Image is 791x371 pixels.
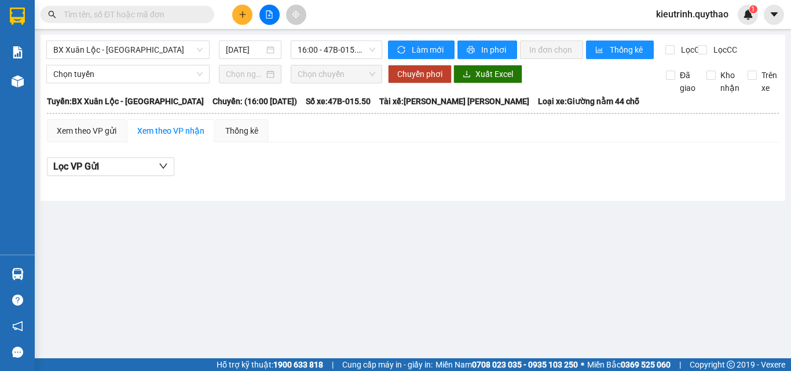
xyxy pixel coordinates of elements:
button: syncLàm mới [388,41,455,59]
span: caret-down [769,9,779,20]
button: plus [232,5,252,25]
span: Kho nhận [716,69,744,94]
button: Chuyển phơi [388,65,452,83]
img: icon-new-feature [743,9,753,20]
span: Chọn tuyến [53,65,203,83]
span: Miền Nam [435,358,578,371]
strong: 1900 633 818 [273,360,323,369]
span: Lọc CR [676,43,706,56]
button: downloadXuất Excel [453,65,522,83]
button: printerIn phơi [457,41,517,59]
span: 1 [751,5,755,13]
button: bar-chartThống kê [586,41,654,59]
span: bar-chart [595,46,605,55]
input: Tìm tên, số ĐT hoặc mã đơn [64,8,200,21]
img: warehouse-icon [12,75,24,87]
span: kieutrinh.quythao [647,7,738,21]
span: environment [6,77,14,85]
span: copyright [727,361,735,369]
span: BX Xuân Lộc - BX Sơn Hoà [53,41,203,58]
span: file-add [265,10,273,19]
button: file-add [259,5,280,25]
span: plus [239,10,247,19]
img: solution-icon [12,46,24,58]
span: sync [397,46,407,55]
div: Thống kê [225,124,258,137]
button: In đơn chọn [520,41,583,59]
span: message [12,347,23,358]
span: Loại xe: Giường nằm 44 chỗ [538,95,639,108]
li: VP DỌC ĐƯỜNG [80,49,154,62]
img: logo-vxr [10,8,25,25]
span: Trên xe [757,69,782,94]
button: aim [286,5,306,25]
sup: 1 [749,5,757,13]
span: aim [292,10,300,19]
span: search [48,10,56,19]
span: Tài xế: [PERSON_NAME] [PERSON_NAME] [379,95,529,108]
span: In phơi [481,43,508,56]
span: Làm mới [412,43,445,56]
div: Xem theo VP gửi [57,124,116,137]
span: | [332,358,334,371]
img: warehouse-icon [12,268,24,280]
span: Hỗ trợ kỹ thuật: [217,358,323,371]
span: Cung cấp máy in - giấy in: [342,358,433,371]
span: Lọc CC [709,43,739,56]
span: Miền Bắc [587,358,671,371]
span: notification [12,321,23,332]
input: Chọn ngày [226,68,264,80]
span: Số xe: 47B-015.50 [306,95,371,108]
span: 16:00 - 47B-015.50 [298,41,375,58]
strong: 0369 525 060 [621,360,671,369]
span: down [159,161,168,171]
span: Chọn chuyến [298,65,375,83]
strong: 0708 023 035 - 0935 103 250 [472,360,578,369]
span: ⚪️ [581,362,584,367]
span: Chuyến: (16:00 [DATE]) [213,95,297,108]
span: question-circle [12,295,23,306]
span: Lọc VP Gửi [53,159,99,174]
b: Tuyến: BX Xuân Lộc - [GEOGRAPHIC_DATA] [47,97,204,106]
span: | [679,358,681,371]
button: caret-down [764,5,784,25]
div: Xem theo VP nhận [137,124,204,137]
span: printer [467,46,477,55]
span: Thống kê [610,43,644,56]
li: VP Văn Phòng Buôn Ma Thuột [6,49,80,75]
span: Đã giao [675,69,700,94]
button: Lọc VP Gửi [47,157,174,176]
li: Quý Thảo [6,6,168,28]
input: 13/08/2025 [226,43,264,56]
